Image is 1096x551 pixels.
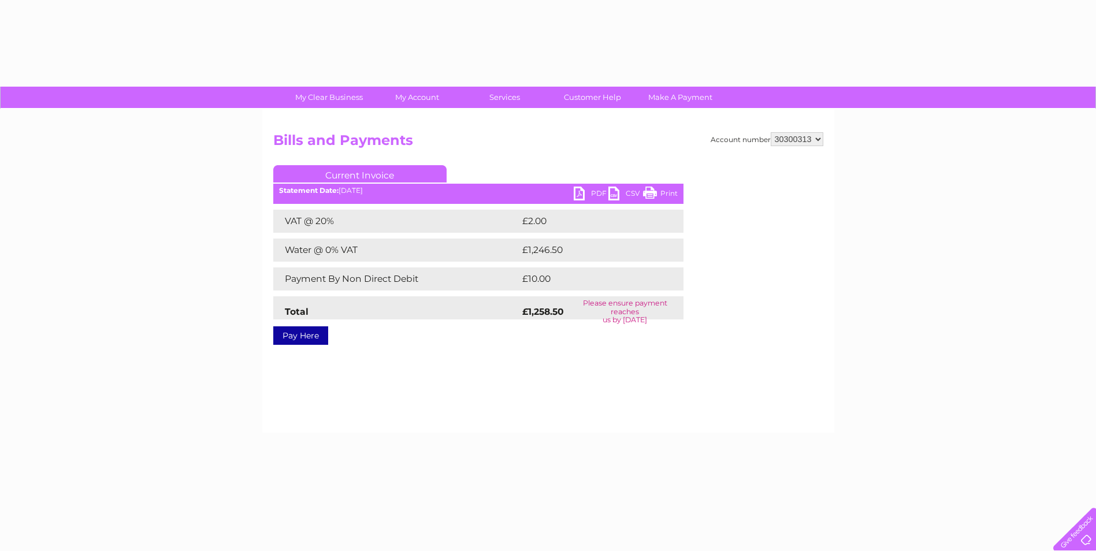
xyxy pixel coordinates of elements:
[567,296,683,327] td: Please ensure payment reaches us by [DATE]
[273,239,519,262] td: Water @ 0% VAT
[633,87,728,108] a: Make A Payment
[522,306,564,317] strong: £1,258.50
[545,87,640,108] a: Customer Help
[273,326,328,345] a: Pay Here
[369,87,465,108] a: My Account
[281,87,377,108] a: My Clear Business
[519,267,660,291] td: £10.00
[273,132,823,154] h2: Bills and Payments
[285,306,309,317] strong: Total
[279,186,339,195] b: Statement Date:
[608,187,643,203] a: CSV
[273,267,519,291] td: Payment By Non Direct Debit
[519,239,665,262] td: £1,246.50
[457,87,552,108] a: Services
[519,210,657,233] td: £2.00
[643,187,678,203] a: Print
[273,210,519,233] td: VAT @ 20%
[711,132,823,146] div: Account number
[574,187,608,203] a: PDF
[273,187,683,195] div: [DATE]
[273,165,447,183] a: Current Invoice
